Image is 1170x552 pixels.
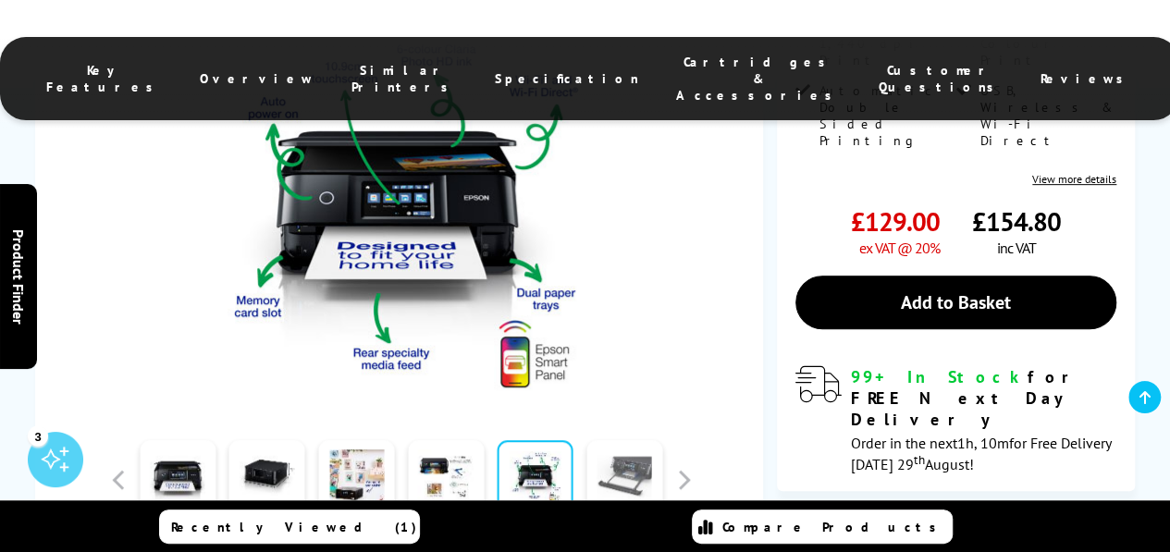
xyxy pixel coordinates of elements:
[972,204,1061,239] span: £154.80
[957,434,1009,452] span: 1h, 10m
[1041,70,1133,87] span: Reviews
[676,54,842,104] span: Cartridges & Accessories
[859,239,940,257] span: ex VAT @ 20%
[9,228,28,324] span: Product Finder
[1032,172,1116,186] a: View more details
[997,239,1036,257] span: inc VAT
[171,519,417,535] span: Recently Viewed (1)
[692,509,953,544] a: Compare Products
[795,276,1116,329] a: Add to Basket
[851,204,940,239] span: £129.00
[46,62,163,95] span: Key Features
[851,366,1028,387] span: 99+ In Stock
[495,70,639,87] span: Specification
[220,34,583,397] img: Epson Expression Photo XP-8700 Thumbnail
[722,519,946,535] span: Compare Products
[351,62,458,95] span: Similar Printers
[914,451,925,468] sup: th
[28,425,48,446] div: 3
[795,366,1116,472] div: modal_delivery
[851,366,1116,430] div: for FREE Next Day Delivery
[879,62,1004,95] span: Customer Questions
[851,434,1111,473] span: Order in the next for Free Delivery [DATE] 29 August!
[159,509,420,544] a: Recently Viewed (1)
[200,70,314,87] span: Overview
